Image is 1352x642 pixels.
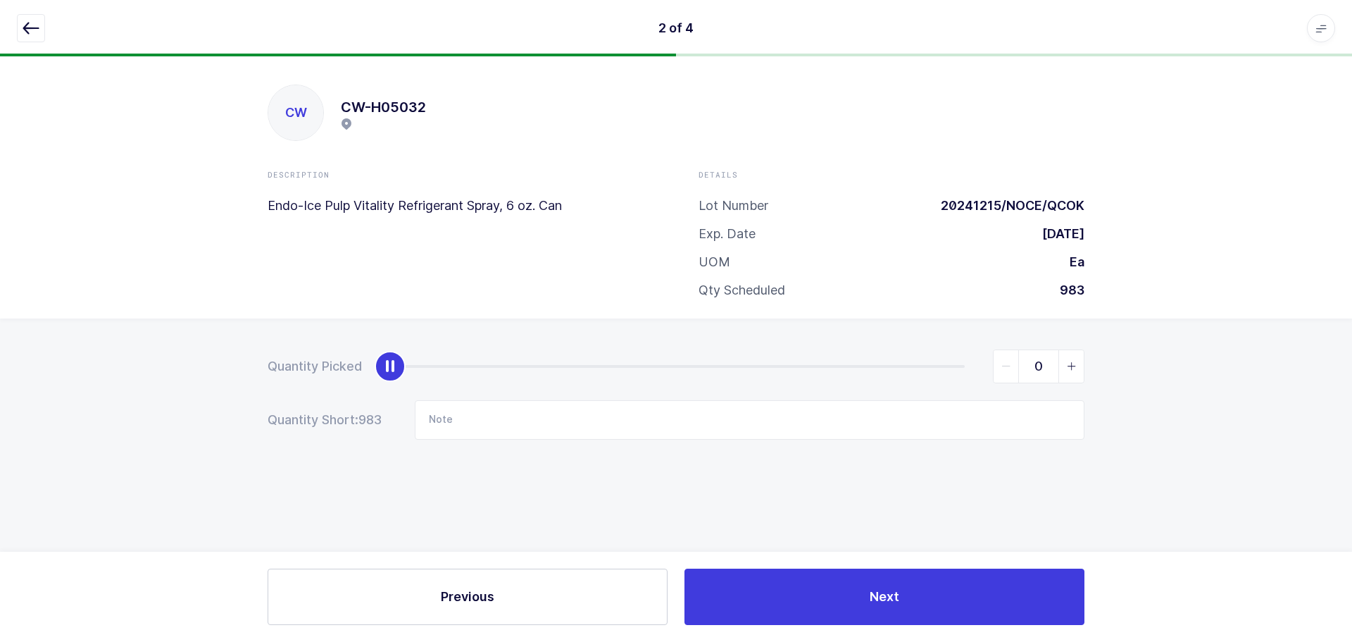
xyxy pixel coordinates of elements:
[268,412,387,428] div: Quantity Short:
[930,197,1084,214] div: 20241215/NOCE/QCOK
[268,169,653,180] div: Description
[441,588,494,605] span: Previous
[699,169,1084,180] div: Details
[341,96,426,118] h1: CW-H05032
[268,569,668,625] button: Previous
[1031,226,1084,242] div: [DATE]
[390,350,1084,383] div: slider between 0 and 983
[658,20,694,37] div: 2 of 4
[699,197,768,214] div: Lot Number
[268,85,323,140] div: CW
[1049,282,1084,299] div: 983
[699,282,785,299] div: Qty Scheduled
[699,254,730,271] div: UOM
[870,588,899,605] span: Next
[684,569,1084,625] button: Next
[358,412,387,428] span: 983
[1058,254,1084,271] div: Ea
[415,400,1084,440] input: Note
[268,358,362,375] div: Quantity Picked
[699,226,756,242] div: Exp. Date
[268,197,653,214] p: Endo-Ice Pulp Vitality Refrigerant Spray, 6 oz. Can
